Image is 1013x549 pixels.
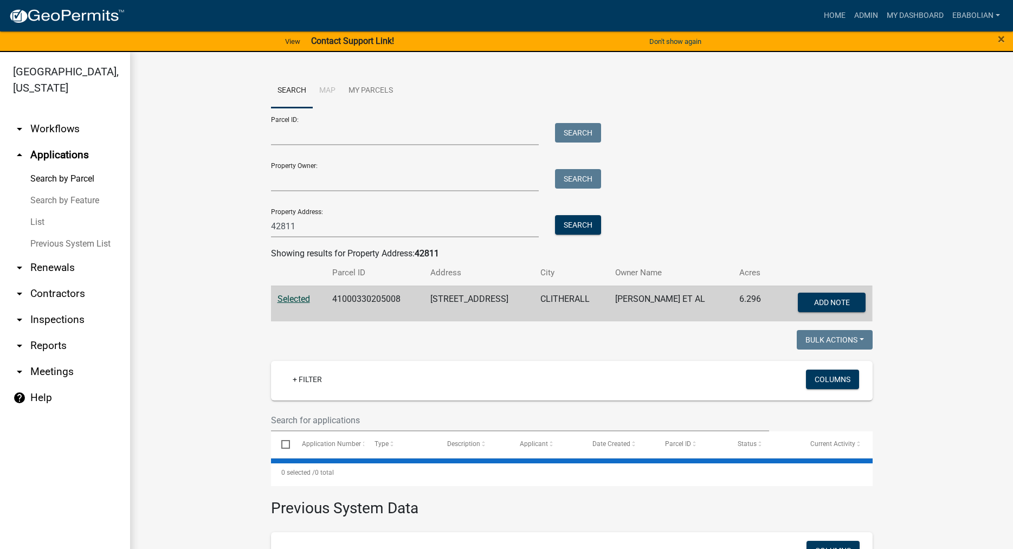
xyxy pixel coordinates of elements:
datatable-header-cell: Current Activity [800,431,873,457]
a: Home [820,5,850,26]
i: arrow_drop_up [13,148,26,162]
a: Selected [278,294,310,304]
input: Search for applications [271,409,770,431]
datatable-header-cell: Applicant [509,431,582,457]
datatable-header-cell: Date Created [582,431,655,457]
a: Search [271,74,313,108]
a: ebabolian [948,5,1004,26]
button: Close [998,33,1005,46]
span: Type [375,440,389,448]
span: Status [738,440,757,448]
span: Parcel ID [665,440,691,448]
span: Application Number [302,440,361,448]
strong: 42811 [415,248,439,259]
datatable-header-cell: Status [727,431,800,457]
div: 0 total [271,459,873,486]
th: Owner Name [609,260,733,286]
i: arrow_drop_down [13,261,26,274]
span: × [998,31,1005,47]
th: Parcel ID [326,260,424,286]
strong: Contact Support Link! [311,36,394,46]
datatable-header-cell: Type [364,431,437,457]
span: 0 selected / [281,469,315,476]
h3: Previous System Data [271,486,873,520]
button: Bulk Actions [797,330,873,350]
span: Date Created [592,440,630,448]
th: Address [424,260,534,286]
i: arrow_drop_down [13,122,26,135]
a: View [281,33,305,50]
i: arrow_drop_down [13,287,26,300]
datatable-header-cell: Select [271,431,292,457]
i: arrow_drop_down [13,313,26,326]
i: help [13,391,26,404]
td: 6.296 [733,286,775,321]
td: [STREET_ADDRESS] [424,286,534,321]
th: Acres [733,260,775,286]
button: Search [555,215,601,235]
span: Applicant [520,440,548,448]
a: My Parcels [342,74,399,108]
th: City [534,260,609,286]
i: arrow_drop_down [13,339,26,352]
td: 41000330205008 [326,286,424,321]
a: My Dashboard [882,5,948,26]
button: Columns [806,370,859,389]
div: Showing results for Property Address: [271,247,873,260]
td: [PERSON_NAME] ET AL [609,286,733,321]
span: Current Activity [810,440,855,448]
i: arrow_drop_down [13,365,26,378]
a: + Filter [284,370,331,389]
span: Add Note [814,298,850,306]
button: Add Note [798,293,866,312]
button: Don't show again [645,33,706,50]
button: Search [555,123,601,143]
span: Description [447,440,480,448]
a: Admin [850,5,882,26]
datatable-header-cell: Application Number [292,431,364,457]
datatable-header-cell: Description [437,431,509,457]
td: CLITHERALL [534,286,609,321]
button: Search [555,169,601,189]
datatable-header-cell: Parcel ID [655,431,727,457]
